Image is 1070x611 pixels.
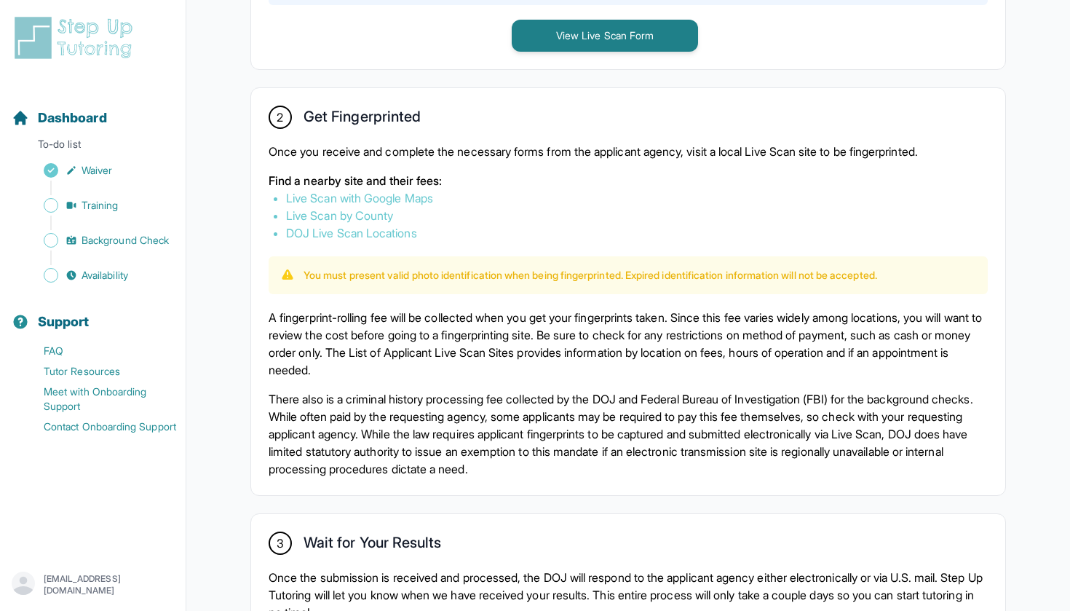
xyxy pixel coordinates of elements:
button: [EMAIL_ADDRESS][DOMAIN_NAME] [12,572,174,598]
button: Support [6,288,180,338]
a: Background Check [12,230,186,251]
p: [EMAIL_ADDRESS][DOMAIN_NAME] [44,573,174,596]
span: Training [82,198,119,213]
a: Availability [12,265,186,285]
a: Live Scan by County [286,208,393,223]
span: 2 [277,109,283,126]
button: Dashboard [6,84,180,134]
span: Waiver [82,163,112,178]
a: Meet with Onboarding Support [12,382,186,417]
p: To-do list [6,137,180,157]
p: Once you receive and complete the necessary forms from the applicant agency, visit a local Live S... [269,143,988,160]
a: Live Scan with Google Maps [286,191,433,205]
span: Dashboard [38,108,107,128]
h2: Get Fingerprinted [304,108,421,131]
span: Support [38,312,90,332]
span: Availability [82,268,128,283]
img: logo [12,15,141,61]
span: 3 [277,535,284,552]
h2: Wait for Your Results [304,534,441,557]
a: View Live Scan Form [512,28,698,42]
a: Training [12,195,186,216]
a: Dashboard [12,108,107,128]
a: FAQ [12,341,186,361]
p: A fingerprint-rolling fee will be collected when you get your fingerprints taken. Since this fee ... [269,309,988,379]
p: You must present valid photo identification when being fingerprinted. Expired identification info... [304,268,877,283]
p: Find a nearby site and their fees: [269,172,988,189]
a: DOJ Live Scan Locations [286,226,417,240]
p: There also is a criminal history processing fee collected by the DOJ and Federal Bureau of Invest... [269,390,988,478]
span: Background Check [82,233,169,248]
a: Waiver [12,160,186,181]
a: Contact Onboarding Support [12,417,186,437]
a: Tutor Resources [12,361,186,382]
button: View Live Scan Form [512,20,698,52]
